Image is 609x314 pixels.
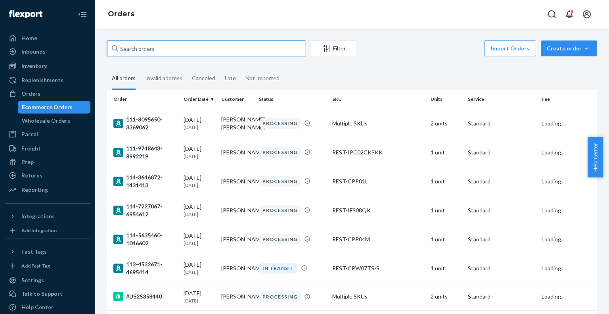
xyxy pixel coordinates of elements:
p: [DATE] [184,124,215,131]
div: PROCESSING [259,205,301,216]
div: Invalid address [145,68,182,89]
th: SKU [329,90,427,109]
a: Help Center [5,301,90,314]
div: Customer [221,96,253,102]
div: Inventory [21,62,47,70]
td: [PERSON_NAME] [218,225,256,254]
div: REST-CPW07TS-S [332,264,424,272]
div: REST-CPP01L [332,177,424,185]
a: Prep [5,156,90,168]
button: Open notifications [561,6,577,22]
div: Returns [21,171,42,179]
div: PROCESSING [259,291,301,302]
a: Reporting [5,183,90,196]
a: Ecommerce Orders [18,101,91,114]
div: Settings [21,276,44,284]
p: [DATE] [184,240,215,247]
div: 113-4532671-4695414 [113,260,177,276]
div: [DATE] [184,203,215,218]
div: Add Integration [21,227,57,234]
a: Wholesale Orders [18,114,91,127]
td: Multiple SKUs [329,283,427,310]
a: Inventory [5,60,90,72]
td: [PERSON_NAME] [218,196,256,225]
a: Replenishments [5,74,90,87]
div: [DATE] [184,232,215,247]
div: Fast Tags [21,248,47,256]
div: Inbounds [21,48,46,56]
p: [DATE] [184,297,215,304]
div: Canceled [192,68,215,89]
button: Close Navigation [75,6,90,22]
p: Standard [468,264,535,272]
div: 114-7227067-6954612 [113,202,177,218]
th: Order Date [180,90,218,109]
div: IN TRANSIT [259,263,298,274]
button: Import Orders [484,40,536,56]
td: [PERSON_NAME] [218,254,256,283]
p: [DATE] [184,269,215,275]
a: Parcel [5,128,90,141]
div: Freight [21,144,41,152]
a: Inbounds [5,45,90,58]
div: PROCESSING [259,147,301,158]
td: [PERSON_NAME] [218,167,256,196]
div: Add Fast Tag [21,262,50,269]
div: Replenishments [21,76,63,84]
button: Open account menu [579,6,595,22]
td: Loading.... [538,254,597,283]
div: PROCESSING [259,234,301,245]
td: Loading.... [538,225,597,254]
td: Loading.... [538,196,597,225]
p: Standard [468,293,535,301]
div: Late [225,68,236,89]
p: Standard [468,177,535,185]
td: 1 unit [427,196,465,225]
div: PROCESSING [259,118,301,129]
div: [DATE] [184,145,215,160]
th: Status [256,90,329,109]
div: 114-5635460-1046602 [113,231,177,247]
div: Orders [21,90,40,98]
div: Create order [547,44,591,52]
button: Help Center [588,137,603,177]
td: Loading.... [538,138,597,167]
th: Service [465,90,538,109]
div: REST-IPC02CKSKK [332,148,424,156]
div: Home [21,34,37,42]
div: Filter [310,44,356,52]
td: 1 unit [427,254,465,283]
div: Not Imported [245,68,280,89]
button: Create order [541,40,597,56]
td: Multiple SKUs [329,109,427,138]
a: Talk to Support [5,287,90,300]
p: Standard [468,206,535,214]
p: [DATE] [184,211,215,218]
td: [PERSON_NAME] [218,283,256,310]
a: Add Fast Tag [5,261,90,271]
div: [DATE] [184,261,215,275]
div: Help Center [21,303,54,311]
td: Loading.... [538,109,597,138]
img: Flexport logo [9,10,42,18]
div: #US25358440 [113,292,177,301]
div: REST-CPP04M [332,235,424,243]
p: [DATE] [184,182,215,189]
a: Freight [5,142,90,155]
div: Parcel [21,130,38,138]
div: Wholesale Orders [22,117,70,125]
td: 2 units [427,283,465,310]
div: Ecommerce Orders [22,103,73,111]
p: Standard [468,148,535,156]
div: [DATE] [184,289,215,304]
p: [DATE] [184,153,215,160]
td: Loading.... [538,283,597,310]
td: 1 unit [427,167,465,196]
p: Standard [468,119,535,127]
a: Settings [5,274,90,287]
div: 111-8095650-3369062 [113,116,177,131]
div: [DATE] [184,174,215,189]
button: Integrations [5,210,90,223]
ol: breadcrumbs [101,3,141,26]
